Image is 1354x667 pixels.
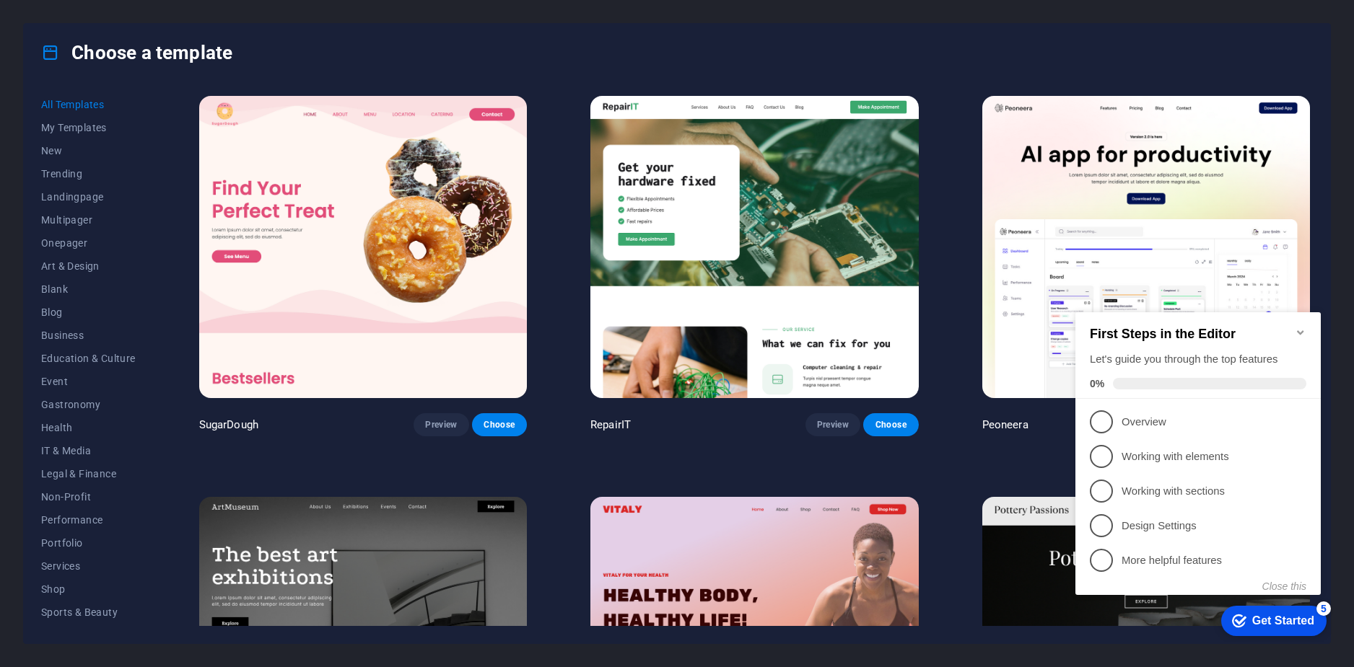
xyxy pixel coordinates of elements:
[41,601,136,624] button: Sports & Beauty
[41,531,136,555] button: Portfolio
[41,278,136,301] button: Blank
[41,491,136,503] span: Non-Profit
[52,158,225,173] p: Working with elements
[982,418,1028,432] p: Peoneera
[41,116,136,139] button: My Templates
[425,419,457,430] span: Preview
[41,283,136,295] span: Blank
[41,560,136,572] span: Services
[41,324,136,347] button: Business
[199,96,527,398] img: SugarDough
[6,182,251,217] li: Working with sections
[590,96,918,398] img: RepairIT
[41,231,136,255] button: Onepager
[472,413,527,436] button: Choose
[20,61,237,76] div: Let's guide you through the top features
[41,583,136,595] span: Shop
[41,41,232,64] h4: Choose a template
[6,252,251,286] li: More helpful features
[41,214,136,226] span: Multipager
[41,439,136,462] button: IT & Media
[225,35,237,47] div: Minimize checklist
[41,306,136,318] span: Blog
[805,413,860,436] button: Preview
[414,413,468,436] button: Preview
[41,99,136,110] span: All Templates
[41,145,136,156] span: New
[41,393,136,416] button: Gastronomy
[484,419,515,430] span: Choose
[41,162,136,185] button: Trending
[52,227,225,242] p: Design Settings
[41,422,136,433] span: Health
[20,35,237,50] h2: First Steps in the Editor
[152,314,257,345] div: Get Started 5 items remaining, 0% complete
[41,260,136,272] span: Art & Design
[41,353,136,364] span: Education & Culture
[6,113,251,148] li: Overview
[41,301,136,324] button: Blog
[41,330,136,341] span: Business
[41,578,136,601] button: Shop
[52,262,225,277] p: More helpful features
[863,413,918,436] button: Choose
[41,168,136,180] span: Trending
[817,419,849,430] span: Preview
[52,193,225,208] p: Working with sections
[41,468,136,480] span: Legal & Finance
[982,96,1310,398] img: Peoneera
[875,419,907,430] span: Choose
[41,255,136,278] button: Art & Design
[183,323,245,336] div: Get Started
[41,508,136,531] button: Performance
[41,185,136,208] button: Landingpage
[41,624,136,647] button: Trades
[41,208,136,231] button: Multipager
[41,370,136,393] button: Event
[41,555,136,578] button: Services
[41,606,136,618] span: Sports & Beauty
[52,123,225,138] p: Overview
[590,418,631,432] p: RepairIT
[20,87,43,98] span: 0%
[193,289,237,301] button: Close this
[247,310,261,324] div: 5
[41,122,136,133] span: My Templates
[41,399,136,410] span: Gastronomy
[41,93,136,116] button: All Templates
[6,217,251,252] li: Design Settings
[41,537,136,549] span: Portfolio
[199,418,258,432] p: SugarDough
[41,514,136,526] span: Performance
[41,191,136,203] span: Landingpage
[41,485,136,508] button: Non-Profit
[41,237,136,249] span: Onepager
[41,445,136,456] span: IT & Media
[41,462,136,485] button: Legal & Finance
[41,376,136,387] span: Event
[41,416,136,439] button: Health
[41,139,136,162] button: New
[41,347,136,370] button: Education & Culture
[6,148,251,182] li: Working with elements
